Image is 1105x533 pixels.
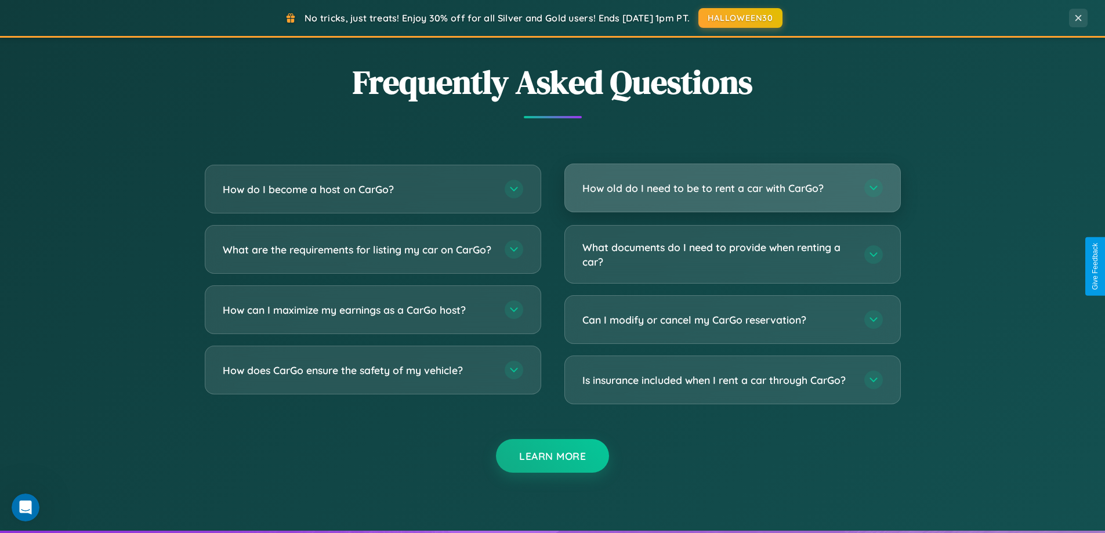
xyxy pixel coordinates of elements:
[698,8,782,28] button: HALLOWEEN30
[223,242,493,257] h3: What are the requirements for listing my car on CarGo?
[223,363,493,378] h3: How does CarGo ensure the safety of my vehicle?
[223,303,493,317] h3: How can I maximize my earnings as a CarGo host?
[582,240,853,269] h3: What documents do I need to provide when renting a car?
[12,494,39,521] iframe: Intercom live chat
[496,439,609,473] button: Learn More
[582,313,853,327] h3: Can I modify or cancel my CarGo reservation?
[205,60,901,104] h2: Frequently Asked Questions
[223,182,493,197] h3: How do I become a host on CarGo?
[582,181,853,195] h3: How old do I need to be to rent a car with CarGo?
[305,12,690,24] span: No tricks, just treats! Enjoy 30% off for all Silver and Gold users! Ends [DATE] 1pm PT.
[1091,243,1099,290] div: Give Feedback
[582,373,853,387] h3: Is insurance included when I rent a car through CarGo?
